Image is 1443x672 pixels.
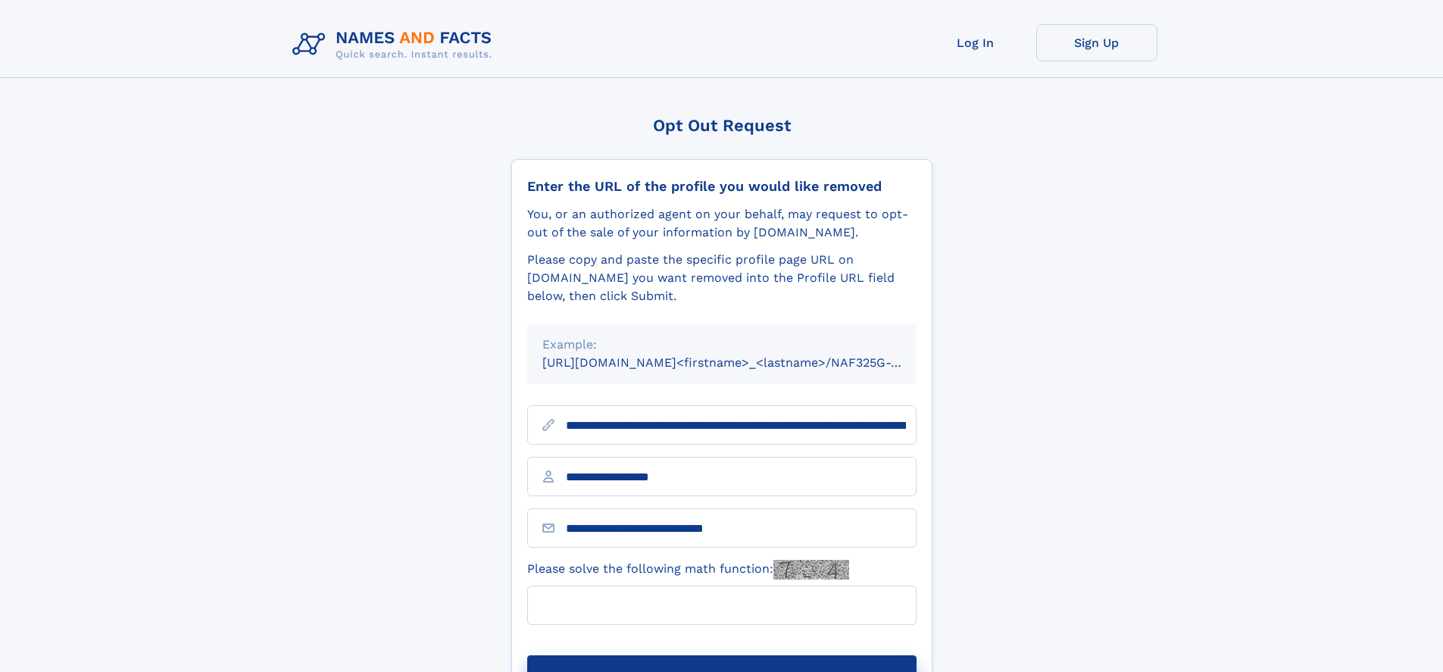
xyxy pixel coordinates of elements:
label: Please solve the following math function: [527,560,849,580]
div: You, or an authorized agent on your behalf, may request to opt-out of the sale of your informatio... [527,205,917,242]
a: Sign Up [1036,24,1157,61]
img: Logo Names and Facts [286,24,504,65]
a: Log In [915,24,1036,61]
div: Please copy and paste the specific profile page URL on [DOMAIN_NAME] you want removed into the Pr... [527,251,917,305]
div: Example: [542,336,901,354]
small: [URL][DOMAIN_NAME]<firstname>_<lastname>/NAF325G-xxxxxxxx [542,355,945,370]
div: Opt Out Request [511,116,932,135]
div: Enter the URL of the profile you would like removed [527,178,917,195]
